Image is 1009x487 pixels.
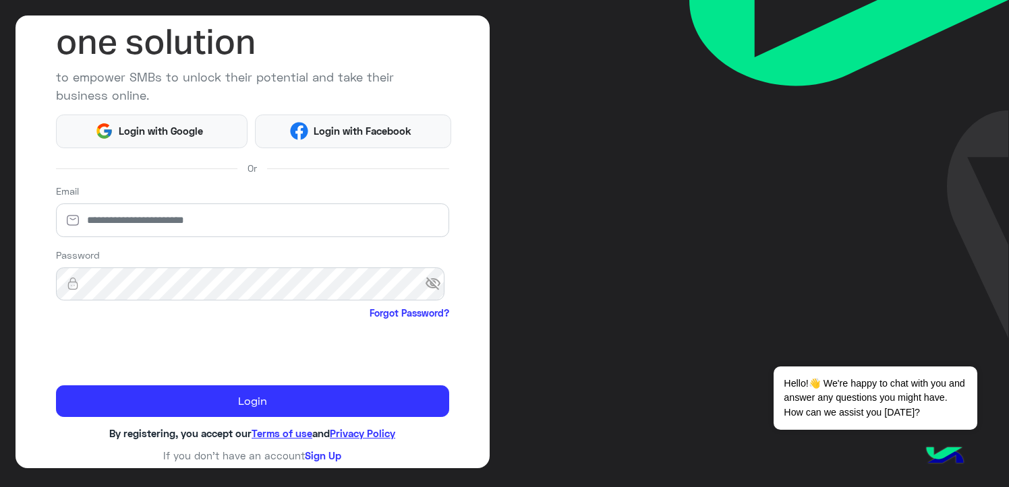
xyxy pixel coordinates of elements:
[330,427,395,439] a: Privacy Policy
[56,323,261,375] iframe: reCAPTCHA
[109,427,252,439] span: By registering, you accept our
[312,427,330,439] span: and
[56,115,248,148] button: Login with Google
[56,277,90,290] img: lock
[921,433,969,480] img: hulul-logo.png
[56,184,79,198] label: Email
[56,248,100,262] label: Password
[56,449,449,461] h6: If you don’t have an account
[774,366,977,430] span: Hello!👋 We're happy to chat with you and answer any questions you might have. How can we assist y...
[425,271,449,296] span: visibility_off
[248,161,257,175] span: Or
[305,449,341,461] a: Sign Up
[95,122,113,140] img: Google
[370,306,449,320] a: Forgot Password?
[252,427,312,439] a: Terms of use
[56,385,449,418] button: Login
[113,123,208,139] span: Login with Google
[255,115,452,148] button: Login with Facebook
[308,123,416,139] span: Login with Facebook
[56,68,449,104] p: to empower SMBs to unlock their potential and take their business online.
[56,214,90,227] img: email
[290,122,308,140] img: Facebook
